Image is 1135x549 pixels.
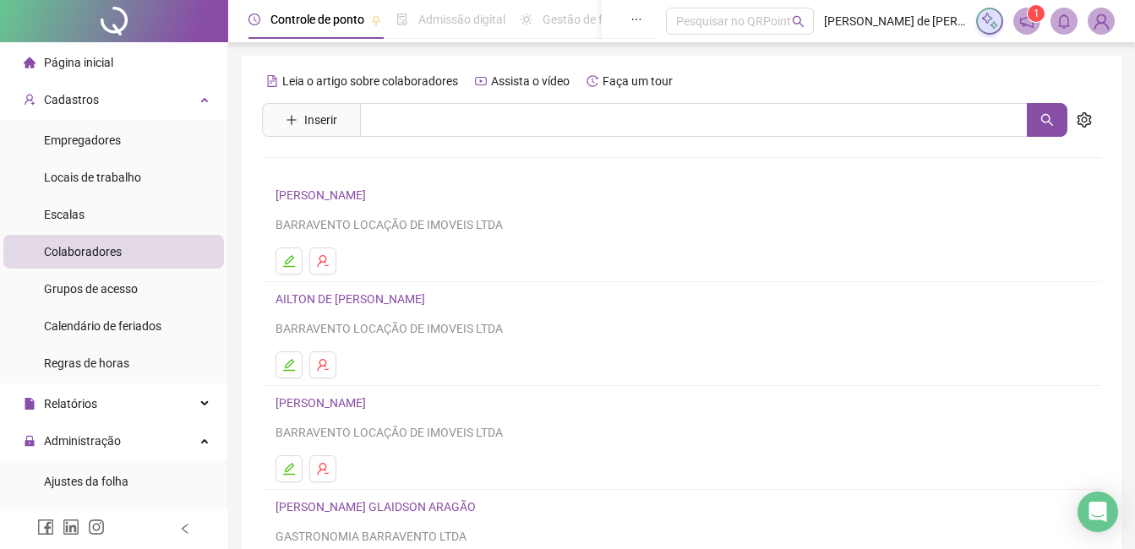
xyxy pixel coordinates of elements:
span: Assista o vídeo [491,74,570,88]
button: Inserir [272,106,351,133]
span: facebook [37,519,54,535]
span: 1 [1034,8,1040,19]
a: [PERSON_NAME] [276,188,371,202]
span: Gestão de férias [543,13,628,26]
sup: 1 [1028,5,1045,22]
span: search [1040,113,1054,127]
span: Cadastros [44,93,99,106]
a: [PERSON_NAME] GLAIDSON ARAGÃO [276,500,481,514]
span: clock-circle [248,14,260,25]
span: file-text [266,75,278,87]
span: Empregadores [44,133,121,147]
span: user-add [24,94,35,106]
span: Ajustes da folha [44,475,128,488]
span: bell [1056,14,1072,29]
a: AILTON DE [PERSON_NAME] [276,292,430,306]
img: sparkle-icon.fc2bf0ac1784a2077858766a79e2daf3.svg [980,12,999,30]
span: Faça um tour [603,74,673,88]
span: linkedin [63,519,79,535]
span: left [179,523,191,535]
span: Leia o artigo sobre colaboradores [282,74,458,88]
span: notification [1019,14,1034,29]
span: ellipsis [630,14,642,25]
div: Open Intercom Messenger [1078,492,1118,532]
span: Grupos de acesso [44,282,138,296]
a: [PERSON_NAME] [276,396,371,410]
span: Admissão digital [418,13,505,26]
span: Controle de ponto [270,13,364,26]
span: edit [282,254,296,268]
span: sun [521,14,532,25]
span: lock [24,435,35,447]
span: Regras de horas [44,356,129,370]
div: GASTRONOMIA BARRAVENTO LTDA [276,527,1088,546]
div: BARRAVENTO LOCAÇÃO DE IMOVEIS LTDA [276,215,1088,234]
span: plus [286,114,297,126]
span: instagram [88,519,105,535]
span: [PERSON_NAME] de [PERSON_NAME] - 13543954000192 [824,12,966,30]
span: home [24,57,35,68]
span: edit [282,462,296,476]
span: search [792,15,805,28]
span: user-delete [316,358,330,372]
img: 73294 [1089,8,1114,34]
span: Calendário de feriados [44,319,161,333]
span: file-done [396,14,408,25]
span: user-delete [316,462,330,476]
span: user-delete [316,254,330,268]
span: pushpin [371,15,381,25]
span: history [587,75,598,87]
span: Página inicial [44,56,113,69]
span: file [24,398,35,410]
span: youtube [475,75,487,87]
span: Inserir [304,111,337,129]
div: BARRAVENTO LOCAÇÃO DE IMOVEIS LTDA [276,319,1088,338]
span: Colaboradores [44,245,122,258]
span: Administração [44,434,121,448]
span: Escalas [44,208,85,221]
span: Locais de trabalho [44,171,141,184]
span: edit [282,358,296,372]
span: Relatórios [44,397,97,410]
div: BARRAVENTO LOCAÇÃO DE IMOVEIS LTDA [276,423,1088,442]
span: setting [1077,112,1092,128]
